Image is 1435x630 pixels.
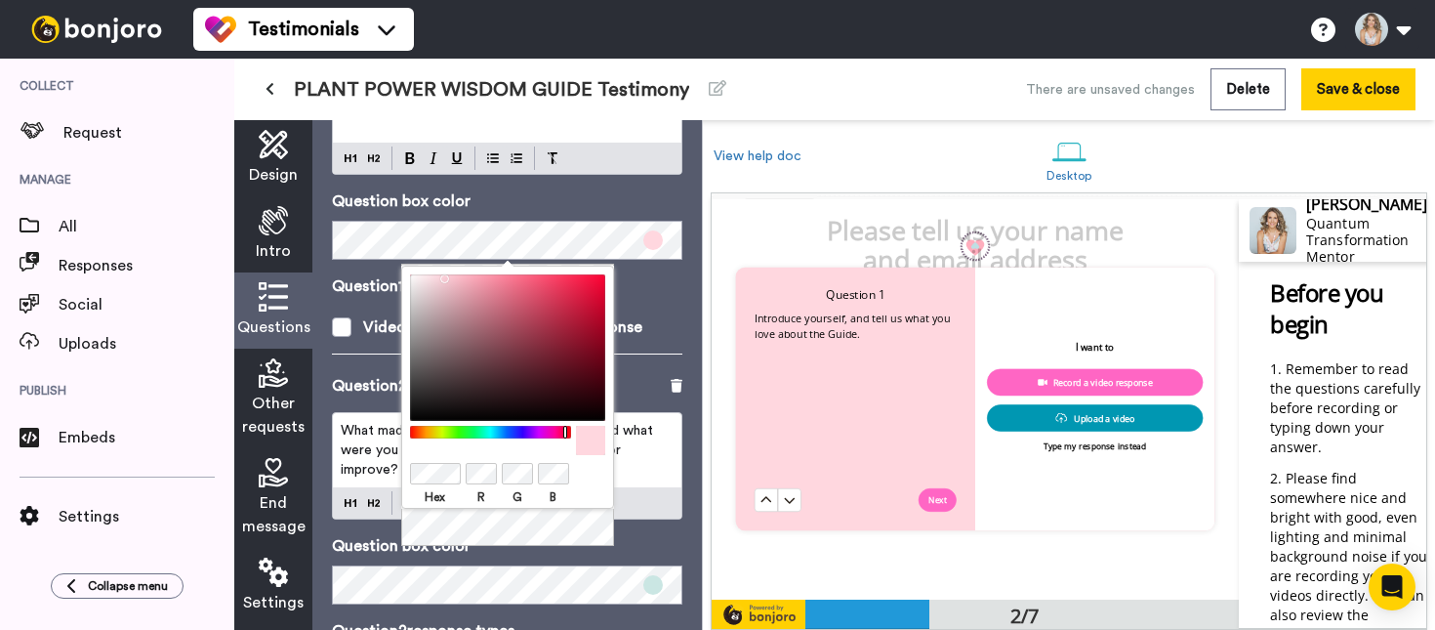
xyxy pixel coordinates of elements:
[960,231,991,262] img: 2e2f5574-4ee3-4ddc-980f-2fb09e975187
[466,488,497,506] label: R
[256,239,291,263] span: Intro
[59,332,234,356] span: Uploads
[502,488,533,506] label: G
[1026,80,1195,100] div: There are unsaved changes
[1250,207,1296,254] img: Profile Image
[59,293,234,316] span: Social
[1270,276,1389,340] span: Before you begin
[294,76,689,104] span: PLANT POWER WISDOM GUIDE Testimony
[977,603,1071,630] div: 2/7
[63,121,234,145] span: Request
[59,505,234,528] span: Settings
[363,315,477,339] div: Video Response
[243,591,304,614] span: Settings
[368,495,380,511] img: heading-two-block.svg
[987,404,1203,432] button: Upload a video
[345,150,356,166] img: heading-one-block.svg
[237,315,310,339] span: Questions
[368,150,380,166] img: heading-two-block.svg
[712,603,805,626] img: powered-by-bj.svg
[248,16,359,43] span: Testimonials
[539,315,642,339] div: Text Response
[511,150,522,166] img: numbered-block.svg
[332,189,682,213] p: Question box color
[451,152,463,164] img: underline-mark.svg
[23,16,170,43] img: bj-logo-header-white.svg
[242,392,305,439] span: Other requests
[430,152,437,164] img: italic-mark.svg
[1044,441,1147,452] p: Type my response instead
[755,311,953,341] span: Introduce yourself, and tell us what you love about the Guide.
[341,424,657,477] span: What made you decide to get this Guide and what were you hoping it would help you achieve or impr...
[59,254,234,277] span: Responses
[345,495,356,511] img: heading-one-block.svg
[755,286,957,303] h4: Question 1
[332,274,682,298] p: Question 1 response types
[1076,340,1114,354] p: I want to
[205,14,236,45] img: tm-color.svg
[714,149,801,163] a: View help doc
[547,152,558,164] img: clear-format.svg
[51,573,184,599] button: Collapse menu
[88,578,168,594] span: Collapse menu
[487,150,499,166] img: bulleted-block.svg
[242,491,306,538] span: End message
[405,152,415,164] img: bold-mark.svg
[59,426,234,449] span: Embeds
[538,488,569,506] label: B
[1046,169,1092,183] div: Desktop
[59,215,234,238] span: All
[987,369,1203,397] button: Record a video response
[249,163,298,187] span: Design
[1369,564,1415,610] div: Open Intercom Messenger
[410,488,461,506] label: Hex
[1301,68,1415,110] button: Save & close
[332,374,407,398] p: Question 2
[1210,68,1286,110] button: Delete
[919,488,957,512] button: Next
[332,534,682,558] p: Question box color
[1037,125,1102,192] a: Desktop
[997,374,1194,391] div: Record a video response
[1270,359,1424,456] span: Remember to read the questions carefully before recording or typing down your answer.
